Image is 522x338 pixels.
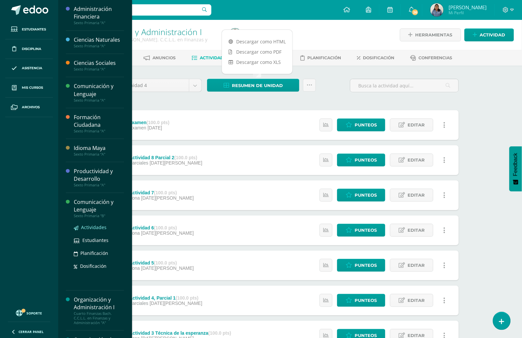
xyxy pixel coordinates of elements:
[176,295,198,301] strong: (100.0 pts)
[129,195,140,201] span: Zona
[74,44,124,48] div: Sexto Primaria "A"
[129,266,140,271] span: Zona
[63,4,211,16] input: Busca un usuario...
[337,189,385,202] a: Punteos
[74,296,124,311] div: Organización y Administración I
[337,119,385,131] a: Punteos
[154,225,177,230] strong: (100.0 pts)
[355,154,377,166] span: Punteos
[5,78,53,98] a: Mis cursos
[363,55,395,60] span: Dosificación
[129,330,231,336] div: Actividad 3 Técnica de la esperanza
[513,153,519,176] span: Feedback
[74,152,124,157] div: Sexto Primaria "A"
[74,249,124,257] a: Planificación
[74,214,124,218] div: Sexto Primaria "B"
[74,311,124,325] div: Cuarto Finanzas Bach. C.C.L.L. en Finanzas y Administración "A"
[22,27,46,32] span: Estudiantes
[74,168,124,187] a: Productividad y DesarrolloSexto Primaria "A"
[141,230,194,236] span: [DATE][PERSON_NAME]
[147,120,169,125] strong: (100.0 pts)
[74,144,124,152] div: Idioma Maya
[350,79,458,92] input: Busca la actividad aquí...
[400,28,461,41] a: Herramientas
[449,10,487,16] span: Mi Perfil
[337,224,385,237] a: Punteos
[464,28,514,41] a: Actividad
[74,236,124,244] a: Estudiantes
[74,223,124,231] a: Actividades
[127,79,184,92] span: Unidad 4
[174,155,197,160] strong: (100.0 pts)
[74,5,124,21] div: Administración Financiera
[232,79,283,92] span: Resumen de unidad
[154,260,177,266] strong: (100.0 pts)
[74,198,124,214] div: Comunicación y Lenguaje
[154,190,177,195] strong: (100.0 pts)
[449,4,487,11] span: [PERSON_NAME]
[129,295,202,301] div: Actividad 4, Parcial 1
[408,189,425,201] span: Editar
[144,53,176,63] a: Anuncios
[229,28,242,42] img: c29edd5519ed165661ad7af758d39eaf.png
[129,225,194,230] div: Actividad 6
[74,183,124,187] div: Sexto Primaria "A"
[408,294,425,307] span: Editar
[148,125,162,130] span: [DATE]
[22,105,40,110] span: Archivos
[8,308,50,317] a: Soporte
[74,82,124,102] a: Comunicación y LenguajeSexto Primaria "A"
[129,260,194,266] div: Actividad 5
[27,311,42,315] span: Soporte
[82,237,109,243] span: Estudiantes
[74,82,124,98] div: Comunicación y Lenguaje
[222,36,292,47] a: Descargar como HTML
[480,29,505,41] span: Actividad
[80,263,107,269] span: Dosificación
[74,59,124,72] a: Ciencias SocialesSexto Primaria "A"
[412,9,419,16] span: 26
[509,146,522,191] button: Feedback - Mostrar encuesta
[81,224,107,230] span: Actividades
[222,47,292,57] a: Descargar como PDF
[308,55,341,60] span: Planificación
[419,55,453,60] span: Conferencias
[411,53,453,63] a: Conferencias
[337,294,385,307] a: Punteos
[129,230,140,236] span: Zona
[19,329,44,334] span: Cerrar panel
[83,36,221,49] div: Cuarto Finanzas Bach. C.C.L.L. en Finanzas y Administración 'A'
[129,155,202,160] div: Actividad 8 Parcial 2
[129,190,194,195] div: Actividad 7
[74,36,124,44] div: Ciencias Naturales
[5,59,53,78] a: Asistencia
[301,53,341,63] a: Planificación
[74,198,124,218] a: Comunicación y LenguajeSexto Primaria "B"
[200,55,229,60] span: Actividades
[430,3,444,17] img: c29edd5519ed165661ad7af758d39eaf.png
[74,21,124,25] div: Sexto Primaria "A"
[74,114,124,129] div: Formación Ciudadana
[22,66,42,71] span: Asistencia
[74,5,124,25] a: Administración FinancieraSexto Primaria "A"
[129,160,149,166] span: Parciales
[74,59,124,67] div: Ciencias Sociales
[192,53,229,63] a: Actividades
[83,27,221,36] h1: Organización y Administración I
[355,119,377,131] span: Punteos
[129,301,149,306] span: Parciales
[74,262,124,270] a: Dosificación
[150,160,202,166] span: [DATE][PERSON_NAME]
[80,250,108,256] span: Planificación
[150,301,202,306] span: [DATE][PERSON_NAME]
[74,114,124,133] a: Formación CiudadanaSexto Primaria "A"
[408,154,425,166] span: Editar
[22,46,41,52] span: Disciplina
[22,85,43,90] span: Mis cursos
[153,55,176,60] span: Anuncios
[415,29,453,41] span: Herramientas
[5,39,53,59] a: Disciplina
[5,98,53,117] a: Archivos
[337,154,385,167] a: Punteos
[357,53,395,63] a: Dosificación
